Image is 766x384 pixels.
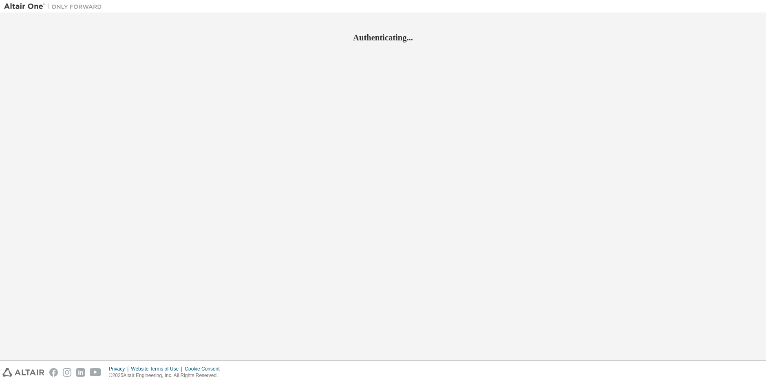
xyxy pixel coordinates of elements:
img: facebook.svg [49,368,58,377]
img: linkedin.svg [76,368,85,377]
div: Privacy [109,366,131,372]
div: Website Terms of Use [131,366,185,372]
img: instagram.svg [63,368,71,377]
img: youtube.svg [90,368,102,377]
div: Cookie Consent [185,366,224,372]
img: altair_logo.svg [2,368,44,377]
p: © 2025 Altair Engineering, Inc. All Rights Reserved. [109,372,225,379]
h2: Authenticating... [4,32,762,43]
img: Altair One [4,2,106,11]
